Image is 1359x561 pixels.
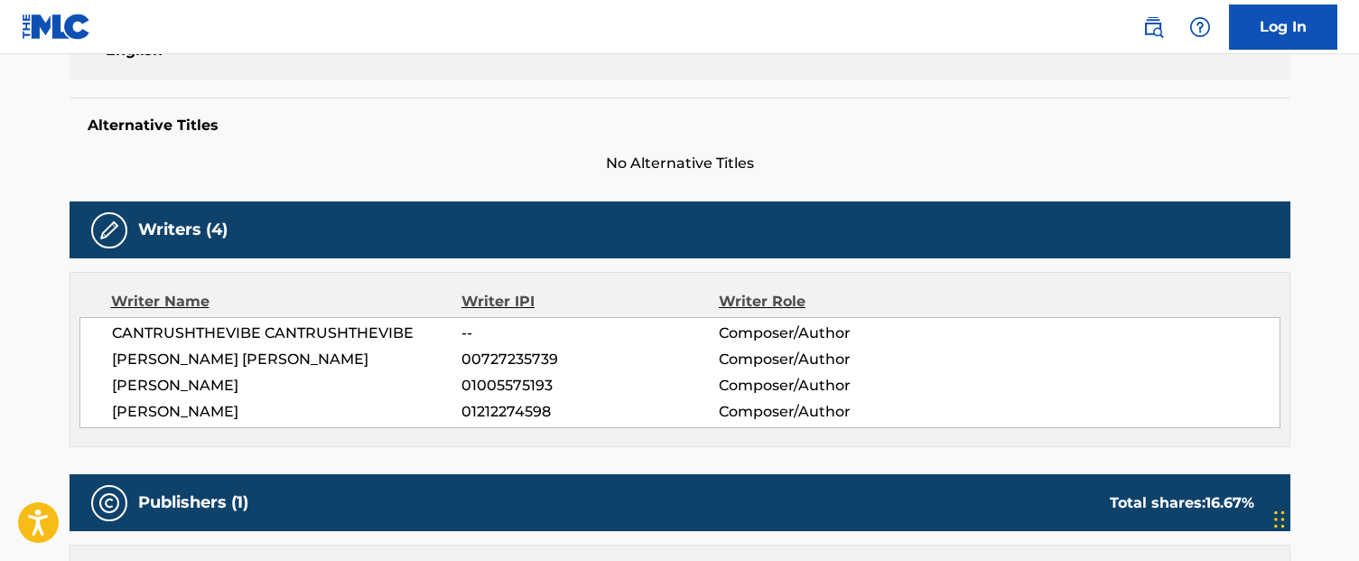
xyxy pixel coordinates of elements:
div: Drag [1274,492,1285,547]
span: Composer/Author [719,401,953,423]
div: Help [1182,9,1218,45]
span: Composer/Author [719,375,953,397]
span: CANTRUSHTHEVIBE CANTRUSHTHEVIBE [112,323,462,344]
span: [PERSON_NAME] [PERSON_NAME] [112,349,462,370]
div: Writer Name [111,291,462,313]
img: Writers [98,220,120,241]
a: Public Search [1135,9,1171,45]
iframe: Chat Widget [1269,474,1359,561]
h5: Alternative Titles [88,117,1272,135]
span: Composer/Author [719,323,953,344]
img: Publishers [98,492,120,514]
span: 00727235739 [461,349,718,370]
div: Writer Role [719,291,953,313]
img: search [1142,16,1164,38]
span: -- [461,323,718,344]
span: [PERSON_NAME] [112,401,462,423]
div: Writer IPI [461,291,719,313]
img: MLC Logo [22,14,91,40]
h5: Writers (4) [138,220,228,240]
img: help [1189,16,1211,38]
span: [PERSON_NAME] [112,375,462,397]
span: 01212274598 [461,401,718,423]
a: Log In [1229,5,1337,50]
span: No Alternative Titles [70,153,1290,174]
span: Composer/Author [719,349,953,370]
span: 16.67 % [1205,494,1254,511]
div: Total shares: [1110,492,1254,514]
span: 01005575193 [461,375,718,397]
h5: Publishers (1) [138,492,248,513]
